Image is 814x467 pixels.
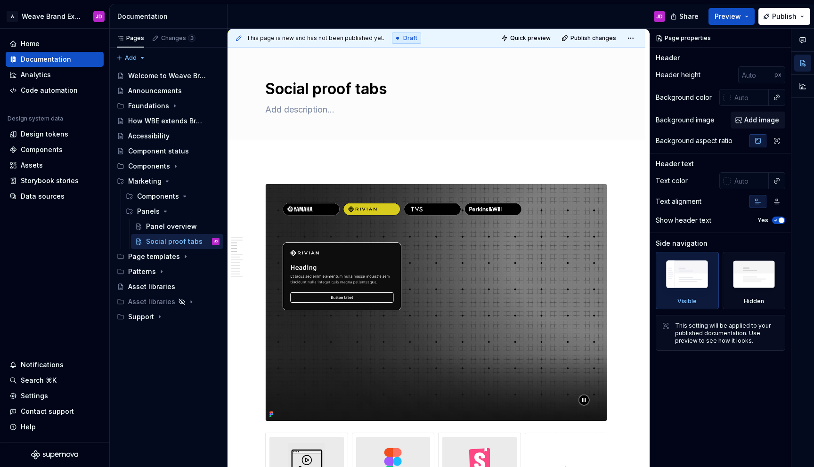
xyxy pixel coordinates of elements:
[738,66,774,83] input: Auto
[6,173,104,188] a: Storybook stories
[6,404,104,419] button: Contact support
[128,252,180,261] div: Page templates
[6,67,104,82] a: Analytics
[21,161,43,170] div: Assets
[113,159,223,174] div: Components
[128,146,189,156] div: Component status
[715,12,741,21] span: Preview
[510,34,551,42] span: Quick preview
[128,177,162,186] div: Marketing
[774,71,781,79] p: px
[498,32,555,45] button: Quick preview
[246,34,384,42] span: This page is new and has not been published yet.
[161,34,195,42] div: Changes
[21,391,48,401] div: Settings
[128,116,206,126] div: How WBE extends Brand
[6,419,104,435] button: Help
[21,70,51,80] div: Analytics
[131,234,223,249] a: Social proof tabsJD
[128,282,175,291] div: Asset libraries
[656,197,701,206] div: Text alignment
[6,388,104,403] a: Settings
[113,294,223,309] div: Asset libraries
[146,222,197,231] div: Panel overview
[656,70,700,80] div: Header height
[21,360,64,370] div: Notifications
[113,51,148,64] button: Add
[656,159,694,169] div: Header text
[6,83,104,98] a: Code automation
[113,129,223,144] a: Accessibility
[122,189,223,204] div: Components
[21,192,65,201] div: Data sources
[8,115,63,122] div: Design system data
[113,264,223,279] div: Patterns
[128,86,182,96] div: Announcements
[21,176,79,185] div: Storybook stories
[113,309,223,324] div: Support
[113,279,223,294] a: Asset libraries
[656,176,688,185] div: Text color
[6,189,104,204] a: Data sources
[758,8,810,25] button: Publish
[128,131,170,141] div: Accessibility
[677,298,697,305] div: Visible
[723,252,786,309] div: Hidden
[731,89,769,106] input: Auto
[113,144,223,159] a: Component status
[708,8,755,25] button: Preview
[6,36,104,51] a: Home
[403,34,417,42] span: Draft
[263,78,605,100] textarea: Social proof tabs
[21,55,71,64] div: Documentation
[128,101,169,111] div: Foundations
[6,127,104,142] a: Design tokens
[128,312,154,322] div: Support
[656,93,712,102] div: Background color
[21,129,68,139] div: Design tokens
[6,357,104,372] button: Notifications
[21,86,78,95] div: Code automation
[188,34,195,42] span: 3
[757,217,768,224] label: Yes
[666,8,705,25] button: Share
[128,71,206,81] div: Welcome to Weave Brand Extended
[744,115,779,125] span: Add image
[96,13,102,20] div: JD
[731,112,785,129] button: Add image
[113,68,223,83] a: Welcome to Weave Brand Extended
[128,161,170,171] div: Components
[7,11,18,22] div: A
[117,12,223,21] div: Documentation
[559,32,620,45] button: Publish changes
[656,53,680,63] div: Header
[21,376,57,385] div: Search ⌘K
[656,115,715,125] div: Background image
[31,450,78,459] svg: Supernova Logo
[656,136,733,145] div: Background aspect ratio
[679,12,699,21] span: Share
[21,39,40,48] div: Home
[113,98,223,113] div: Foundations
[113,249,223,264] div: Page templates
[113,113,223,129] a: How WBE extends Brand
[6,373,104,388] button: Search ⌘K
[113,68,223,324] div: Page tree
[128,267,156,276] div: Patterns
[731,172,769,189] input: Auto
[214,237,218,246] div: JD
[113,83,223,98] a: Announcements
[125,54,137,62] span: Add
[6,142,104,157] a: Components
[21,145,63,154] div: Components
[22,12,82,21] div: Weave Brand Extended
[137,192,179,201] div: Components
[131,219,223,234] a: Panel overview
[2,6,107,26] button: AWeave Brand ExtendedJD
[128,297,175,306] div: Asset libraries
[266,184,607,421] img: 507598f2-c95a-420e-b24a-5751fe382eec.png
[6,158,104,173] a: Assets
[656,13,663,20] div: JD
[656,216,711,225] div: Show header text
